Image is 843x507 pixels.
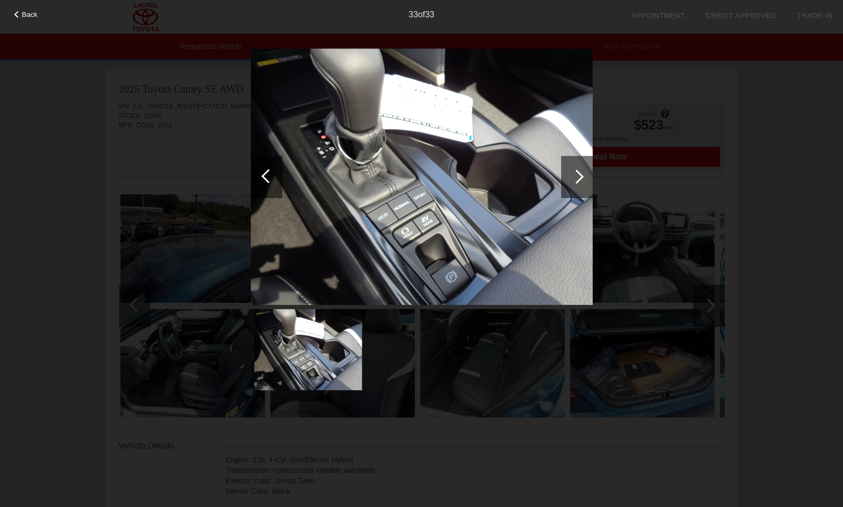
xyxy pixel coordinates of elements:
[425,10,434,19] span: 33
[22,11,38,18] span: Back
[409,10,418,19] span: 33
[631,12,685,19] a: Appointment
[706,12,776,19] a: Credit Approved
[797,12,832,19] a: Trade-In
[251,48,593,305] img: 81cddb5a7be54864a8cb0bf1d6da89ce.JPG
[254,309,362,390] img: 81cddb5a7be54864a8cb0bf1d6da89ce.JPG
